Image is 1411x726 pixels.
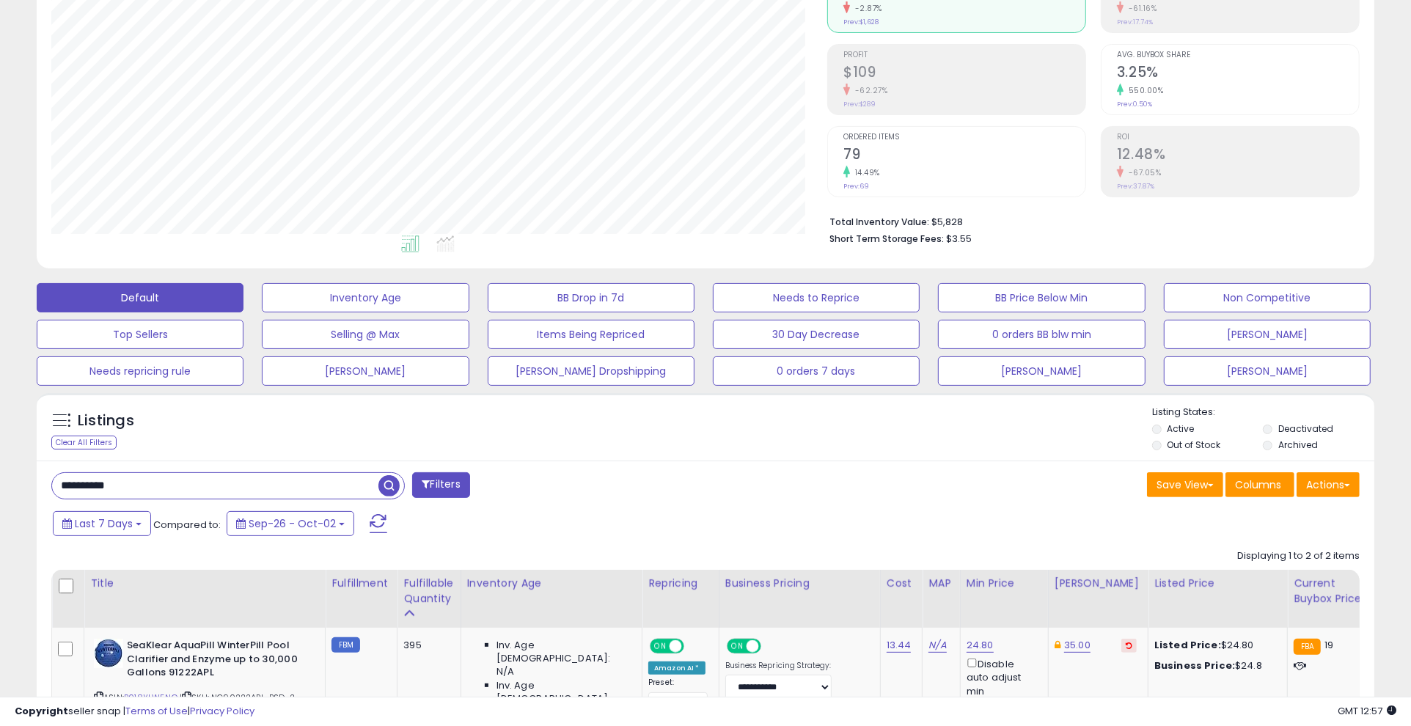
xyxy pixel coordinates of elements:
[37,356,243,386] button: Needs repricing rule
[403,576,454,606] div: Fulfillable Quantity
[938,283,1145,312] button: BB Price Below Min
[180,692,295,703] span: | SKU: NC90222APL-BSD-2
[227,511,354,536] button: Sep-26 - Oct-02
[488,283,694,312] button: BB Drop in 7d
[262,356,469,386] button: [PERSON_NAME]
[1164,356,1371,386] button: [PERSON_NAME]
[1152,406,1374,419] p: Listing States:
[1154,576,1281,591] div: Listed Price
[725,661,832,671] label: Business Repricing Strategy:
[1064,638,1091,653] a: 35.00
[1055,576,1142,591] div: [PERSON_NAME]
[331,576,391,591] div: Fulfillment
[51,436,117,450] div: Clear All Filters
[1154,659,1276,672] div: $24.8
[967,638,994,653] a: 24.80
[496,639,631,665] span: Inv. Age [DEMOGRAPHIC_DATA]:
[15,705,254,719] div: seller snap | |
[262,283,469,312] button: Inventory Age
[1124,85,1164,96] small: 550.00%
[1235,477,1281,492] span: Columns
[127,639,305,683] b: SeaKlear AquaPill WinterPill Pool Clarifier and Enzyme up to 30,000 Gallons 91222APL
[1294,639,1321,655] small: FBA
[125,704,188,718] a: Terms of Use
[488,320,694,349] button: Items Being Repriced
[496,679,631,705] span: Inv. Age [DEMOGRAPHIC_DATA]:
[1117,146,1359,166] h2: 12.48%
[1117,64,1359,84] h2: 3.25%
[713,320,920,349] button: 30 Day Decrease
[928,576,953,591] div: MAP
[1167,439,1220,451] label: Out of Stock
[124,692,177,704] a: B018YLW5NQ
[928,638,946,653] a: N/A
[190,704,254,718] a: Privacy Policy
[651,640,670,653] span: ON
[1297,472,1360,497] button: Actions
[850,85,888,96] small: -62.27%
[843,133,1085,142] span: Ordered Items
[1117,182,1154,191] small: Prev: 37.87%
[153,518,221,532] span: Compared to:
[1117,100,1152,109] small: Prev: 0.50%
[1167,422,1194,435] label: Active
[467,576,636,591] div: Inventory Age
[249,516,336,531] span: Sep-26 - Oct-02
[1154,659,1235,672] b: Business Price:
[1117,18,1153,26] small: Prev: 17.74%
[1164,320,1371,349] button: [PERSON_NAME]
[887,638,912,653] a: 13.44
[967,656,1037,698] div: Disable auto adjust min
[1154,639,1276,652] div: $24.80
[1278,439,1318,451] label: Archived
[843,64,1085,84] h2: $109
[938,320,1145,349] button: 0 orders BB blw min
[938,356,1145,386] button: [PERSON_NAME]
[648,678,708,711] div: Preset:
[843,18,879,26] small: Prev: $1,628
[843,100,876,109] small: Prev: $289
[1124,3,1157,14] small: -61.16%
[850,167,880,178] small: 14.49%
[37,283,243,312] button: Default
[1237,549,1360,563] div: Displaying 1 to 2 of 2 items
[682,640,705,653] span: OFF
[403,639,449,652] div: 395
[843,51,1085,59] span: Profit
[829,216,929,228] b: Total Inventory Value:
[15,704,68,718] strong: Copyright
[1117,133,1359,142] span: ROI
[648,661,705,675] div: Amazon AI *
[713,283,920,312] button: Needs to Reprice
[488,356,694,386] button: [PERSON_NAME] Dropshipping
[1338,704,1396,718] span: 2025-10-10 12:57 GMT
[1278,422,1333,435] label: Deactivated
[331,637,360,653] small: FBM
[75,516,133,531] span: Last 7 Days
[759,640,783,653] span: OFF
[78,411,134,431] h5: Listings
[648,576,713,591] div: Repricing
[843,182,869,191] small: Prev: 69
[496,665,514,678] span: N/A
[1164,283,1371,312] button: Non Competitive
[1324,638,1333,652] span: 19
[850,3,882,14] small: -2.87%
[713,356,920,386] button: 0 orders 7 days
[1147,472,1223,497] button: Save View
[725,576,874,591] div: Business Pricing
[262,320,469,349] button: Selling @ Max
[728,640,747,653] span: ON
[37,320,243,349] button: Top Sellers
[887,576,917,591] div: Cost
[829,232,944,245] b: Short Term Storage Fees:
[53,511,151,536] button: Last 7 Days
[843,146,1085,166] h2: 79
[1225,472,1294,497] button: Columns
[1154,638,1221,652] b: Listed Price:
[829,212,1349,230] li: $5,828
[967,576,1042,591] div: Min Price
[412,472,469,498] button: Filters
[90,576,319,591] div: Title
[1294,576,1369,606] div: Current Buybox Price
